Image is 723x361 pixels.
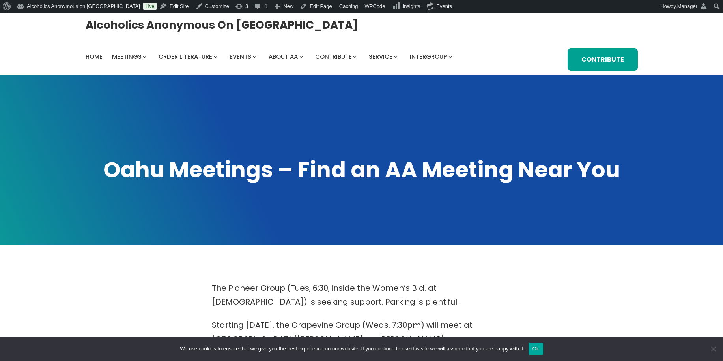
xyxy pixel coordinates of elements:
span: Contribute [315,53,352,61]
button: Intergroup submenu [448,55,452,58]
a: Contribute [315,51,352,62]
nav: Intergroup [86,51,455,62]
span: Intergroup [410,53,447,61]
a: Service [369,51,392,62]
span: We use cookies to ensure that we give you the best experience on our website. If you continue to ... [180,345,524,353]
span: About AA [269,53,298,61]
button: Order Literature submenu [214,55,217,58]
a: Meetings [112,51,142,62]
button: Contribute submenu [353,55,357,58]
p: Starting [DATE], the Grapevine Group (Weds, 7:30pm) will meet at [GEOGRAPHIC_DATA][PERSON_NAME] o... [212,318,512,360]
span: Order Literature [159,53,212,61]
a: Live [143,3,157,10]
button: About AA submenu [299,55,303,58]
span: Home [86,53,103,61]
span: Service [369,53,392,61]
button: Ok [529,343,543,355]
a: Intergroup [410,51,447,62]
span: Insights [403,3,420,9]
a: Home [86,51,103,62]
button: Service submenu [394,55,398,58]
p: The Pioneer Group (Tues, 6:30, inside the Women’s Bld. at [DEMOGRAPHIC_DATA]) is seeking support.... [212,281,512,309]
button: Events submenu [253,55,256,58]
button: Meetings submenu [143,55,146,58]
a: Events [230,51,251,62]
a: Alcoholics Anonymous on [GEOGRAPHIC_DATA] [86,15,358,35]
span: Events [230,53,251,61]
a: Contribute [568,48,638,71]
h1: Oahu Meetings – Find an AA Meeting Near You [86,155,638,185]
span: No [709,345,717,353]
span: Meetings [112,53,142,61]
span: Manager [677,3,697,9]
a: About AA [269,51,298,62]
